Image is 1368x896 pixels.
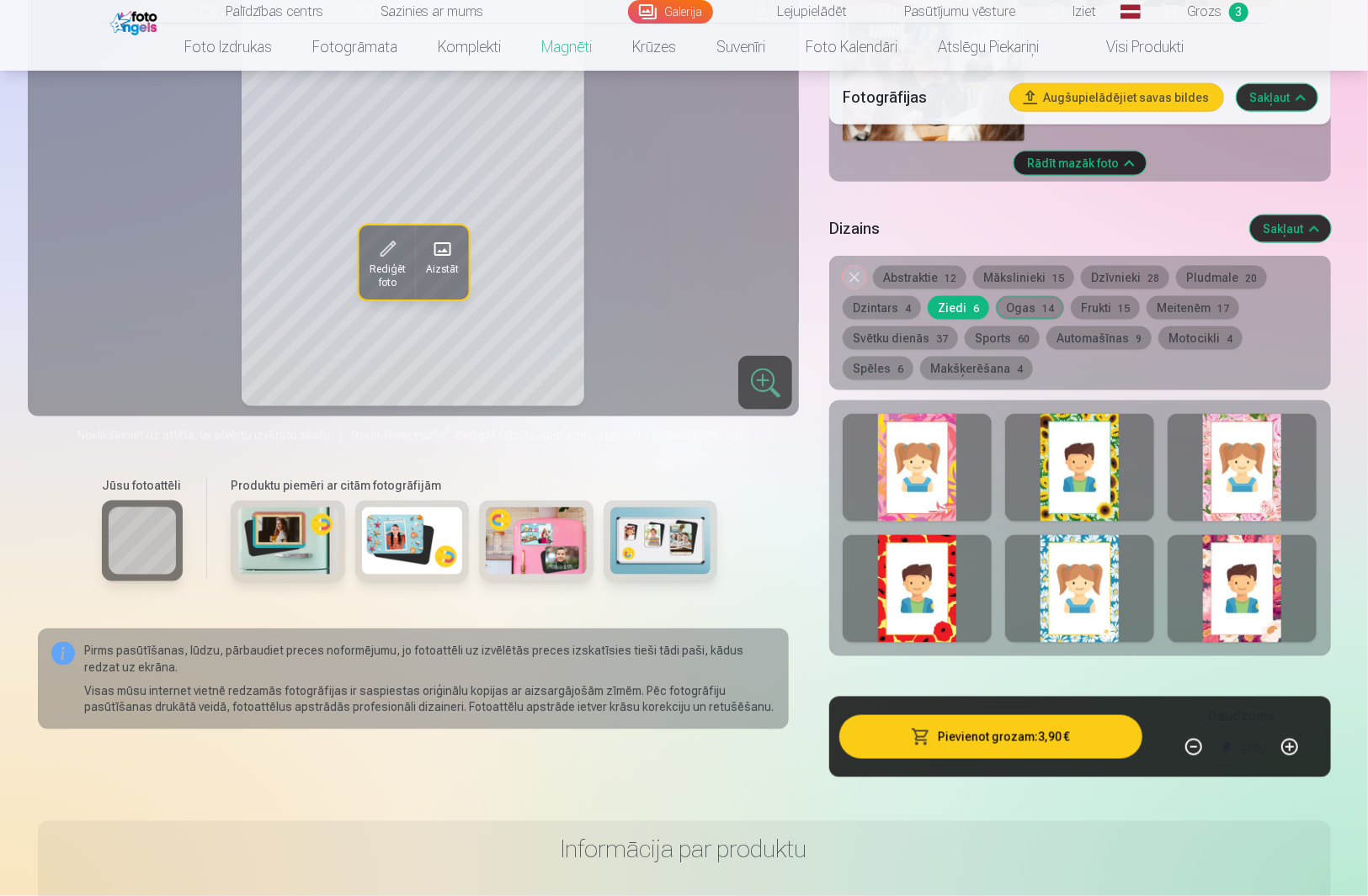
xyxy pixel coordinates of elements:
[918,24,1059,71] a: Atslēgu piekariņi
[1158,326,1243,350] button: Motocikli4
[1018,333,1030,345] span: 60
[520,429,525,443] span: "
[434,429,439,443] span: "
[945,273,956,284] span: 12
[1237,84,1317,111] button: Sakļaut
[843,357,913,380] button: Spēles6
[1081,266,1169,289] button: Dzīvnieki28
[224,478,724,495] h6: Produktu piemēri ar citām fotogrāfijām
[1014,151,1146,175] button: Rādīt mazāk foto
[936,333,948,345] span: 37
[785,24,918,71] a: Foto kalendāri
[369,263,405,290] span: Rediģēt foto
[696,24,785,71] a: Suvenīri
[1217,303,1229,315] span: 17
[905,303,911,315] span: 4
[102,478,183,495] h6: Jūsu fotoattēli
[1208,707,1275,727] h5: Daudzums
[1147,296,1239,320] button: Meitenēm17
[1071,296,1140,320] button: Frukti15
[1046,326,1152,350] button: Automašīnas9
[1052,273,1064,284] span: 15
[1118,303,1130,315] span: 15
[1059,24,1204,71] a: Visi produkti
[51,835,1317,865] h3: Informācija par produktu
[965,326,1040,350] button: Sports60
[521,24,612,71] a: Magnēti
[897,363,903,375] span: 6
[1250,215,1331,242] button: Sakļaut
[1245,273,1257,284] span: 20
[873,266,966,289] button: Abstraktie12
[85,683,776,717] p: Visas mūsu internet vietnē redzamās fotogrāfijas ir saspiestas oriģinālu kopijas ar aizsargājošām...
[525,429,749,443] span: lai apgrieztu, pagrieztu vai piemērotu filtru
[359,226,415,300] button: Rediģēt foto
[1188,2,1222,22] span: Grozs
[1176,266,1267,289] button: Pludmale20
[292,24,418,71] a: Fotogrāmata
[1017,363,1023,375] span: 4
[996,296,1064,320] button: Ogas14
[843,326,958,350] button: Svētku dienās37
[839,715,1142,759] button: Pievienot grozam:3,90 €
[829,217,1236,241] h5: Dizains
[455,429,520,443] span: Rediģēt foto
[973,303,979,315] span: 6
[164,24,292,71] a: Foto izdrukas
[1042,303,1054,315] span: 14
[1229,3,1248,22] span: 3
[920,357,1033,380] button: Makšķerēšana4
[973,266,1074,289] button: Mākslinieki15
[1010,84,1223,111] button: Augšupielādējiet savas bildes
[85,643,776,676] p: Pirms pasūtīšanas, lūdzu, pārbaudiet preces noformējumu, jo fotoattēli uz izvēlētās preces izskat...
[1147,273,1159,284] span: 28
[1241,727,1266,767] div: gab.
[77,427,330,444] span: Noklikšķiniet uz attēla, lai atvērtu izvērstu skatu
[843,86,996,109] h5: Fotogrāfijas
[612,24,696,71] a: Krūzes
[415,226,468,300] button: Aizstāt
[1227,333,1232,345] span: 4
[418,24,521,71] a: Komplekti
[351,429,434,443] span: Noklikšķiniet uz
[425,263,458,277] span: Aizstāt
[928,296,989,320] button: Ziedi6
[110,7,162,35] img: /fa1
[843,296,921,320] button: Dzintars4
[1136,333,1142,345] span: 9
